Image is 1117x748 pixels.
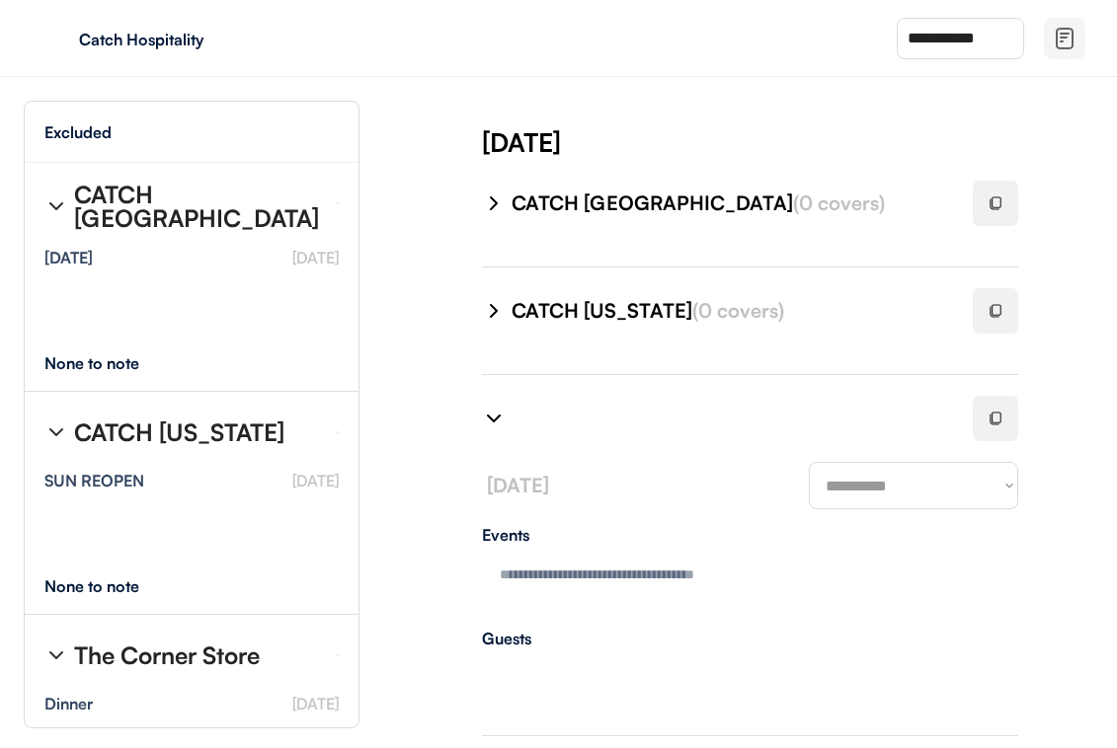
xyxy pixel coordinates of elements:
[74,420,284,444] div: CATCH [US_STATE]
[292,471,339,490] font: [DATE]
[487,473,549,497] font: [DATE]
[44,124,112,140] div: Excluded
[44,643,68,667] img: chevron-right%20%281%29.svg
[482,631,1018,646] div: Guests
[692,298,784,323] font: (0 covers)
[482,124,1117,160] div: [DATE]
[292,248,339,267] font: [DATE]
[512,189,949,217] div: CATCH [GEOGRAPHIC_DATA]
[44,355,176,371] div: None to note
[482,407,506,430] img: chevron-right%20%281%29.svg
[482,527,1018,543] div: Events
[44,420,68,444] img: chevron-right%20%281%29.svg
[482,299,506,323] img: chevron-right%20%281%29.svg
[512,297,949,325] div: CATCH [US_STATE]
[44,194,68,218] img: chevron-right%20%281%29.svg
[44,578,176,594] div: None to note
[44,473,144,488] div: SUN REOPEN
[74,183,321,230] div: CATCH [GEOGRAPHIC_DATA]
[292,694,339,713] font: [DATE]
[482,191,506,215] img: chevron-right%20%281%29.svg
[40,23,71,54] img: yH5BAEAAAAALAAAAAABAAEAAAIBRAA7
[793,190,885,215] font: (0 covers)
[1053,27,1077,50] img: file-02.svg
[74,643,260,667] div: The Corner Store
[44,696,93,711] div: Dinner
[44,250,93,265] div: [DATE]
[79,32,328,47] div: Catch Hospitality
